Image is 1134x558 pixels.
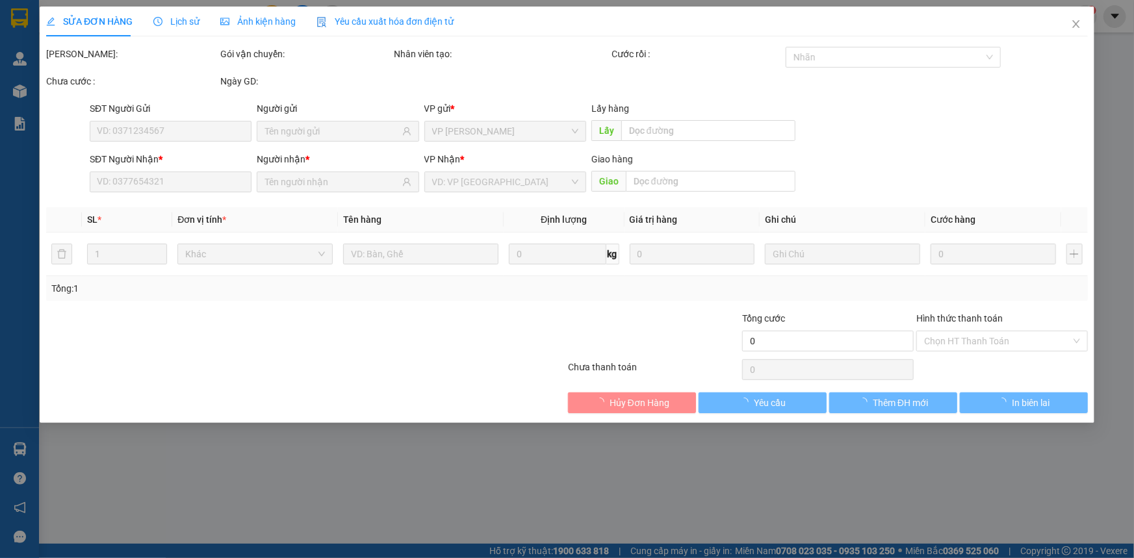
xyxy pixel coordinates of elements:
[343,214,381,225] span: Tên hàng
[873,396,928,410] span: Thêm ĐH mới
[432,121,578,141] span: VP MỘC CHÂU
[567,360,741,383] div: Chưa thanh toán
[316,16,454,27] span: Yêu cầu xuất hóa đơn điện tử
[610,396,669,410] span: Hủy Đơn Hàng
[185,244,325,264] span: Khác
[612,47,783,61] div: Cước rồi :
[394,47,610,61] div: Nhân viên tạo:
[1012,396,1050,410] span: In biên lai
[591,120,621,141] span: Lấy
[220,16,296,27] span: Ảnh kiện hàng
[621,120,795,141] input: Dọc đường
[87,214,97,225] span: SL
[595,398,610,407] span: loading
[858,398,873,407] span: loading
[46,74,218,88] div: Chưa cước :
[402,177,411,186] span: user
[153,16,200,27] span: Lịch sử
[742,313,785,323] span: Tổng cước
[606,244,619,264] span: kg
[343,244,498,264] input: VD: Bàn, Ghế
[916,313,1003,323] label: Hình thức thanh toán
[220,17,229,26] span: picture
[1058,6,1094,43] button: Close
[220,74,392,88] div: Ngày GD:
[754,396,786,410] span: Yêu cầu
[630,244,755,264] input: 0
[257,101,419,116] div: Người gửi
[591,171,626,192] span: Giao
[51,244,72,264] button: delete
[316,17,327,27] img: icon
[46,16,133,27] span: SỬA ĐƠN HÀNG
[998,398,1012,407] span: loading
[220,47,392,61] div: Gói vận chuyển:
[153,17,162,26] span: clock-circle
[569,392,697,413] button: Hủy Đơn Hàng
[424,154,461,164] span: VP Nhận
[424,101,586,116] div: VP gửi
[257,152,419,166] div: Người nhận
[829,392,957,413] button: Thêm ĐH mới
[760,207,925,233] th: Ghi chú
[46,47,218,61] div: [PERSON_NAME]:
[90,101,251,116] div: SĐT Người Gửi
[765,244,920,264] input: Ghi Chú
[699,392,827,413] button: Yêu cầu
[51,281,438,296] div: Tổng: 1
[931,244,1056,264] input: 0
[264,175,399,189] input: Tên người nhận
[626,171,795,192] input: Dọc đường
[960,392,1088,413] button: In biên lai
[541,214,587,225] span: Định lượng
[402,127,411,136] span: user
[740,398,754,407] span: loading
[90,152,251,166] div: SĐT Người Nhận
[931,214,975,225] span: Cước hàng
[264,124,399,138] input: Tên người gửi
[591,103,629,114] span: Lấy hàng
[1071,19,1081,29] span: close
[46,17,55,26] span: edit
[591,154,633,164] span: Giao hàng
[1066,244,1083,264] button: plus
[177,214,226,225] span: Đơn vị tính
[630,214,678,225] span: Giá trị hàng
